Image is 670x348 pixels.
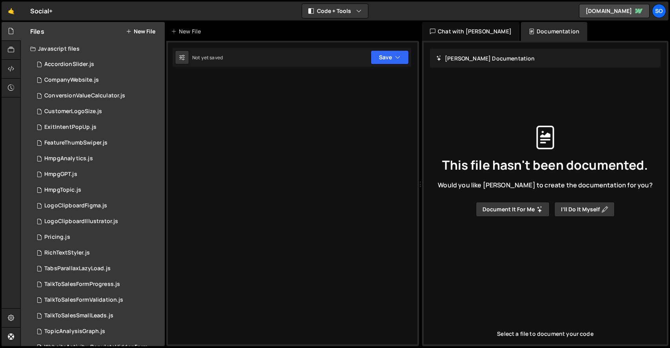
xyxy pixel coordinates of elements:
[44,124,96,131] div: ExitIntentPopUp.js
[30,182,165,198] div: 15116/41820.js
[44,218,118,225] div: LogoClipboardIllustrator.js
[30,167,165,182] div: 15116/41430.js
[476,202,550,217] button: Document it for me
[44,92,125,99] div: ConversionValueCalculator.js
[30,104,165,119] div: 15116/40353.js
[30,6,53,16] div: Social+
[30,245,165,261] div: 15116/40695.js
[44,108,102,115] div: CustomerLogoSize.js
[30,27,44,36] h2: Files
[2,2,21,20] a: 🤙
[30,292,165,308] div: 15116/40952.js
[30,261,165,277] div: 15116/39536.js
[30,214,165,229] div: 15116/42838.js
[44,249,90,256] div: RichTextStyler.js
[44,234,70,241] div: Pricing.js
[44,61,94,68] div: AccordionSlider.js
[521,22,587,41] div: Documentation
[652,4,666,18] a: So
[302,4,368,18] button: Code + Tools
[30,229,165,245] div: 15116/40643.js
[30,151,165,167] div: 15116/40702.js
[44,328,105,335] div: TopicAnalysisGraph.js
[44,312,113,319] div: TalkToSalesSmallLeads.js
[44,155,93,162] div: HmpgAnalytics.js
[579,4,650,18] a: [DOMAIN_NAME]
[44,171,77,178] div: HmpgGPT.js
[44,139,107,147] div: FeatureThumbSwiper.js
[422,22,519,41] div: Chat with [PERSON_NAME]
[30,119,165,135] div: 15116/40766.js
[44,297,123,304] div: TalkToSalesFormValidation.js
[30,198,165,214] : 15116/40336.js
[44,77,99,84] div: CompanyWebsite.js
[44,265,111,272] div: TabsParallaxLazyLoad.js
[30,277,165,292] div: 15116/41316.js
[30,324,165,339] div: 15116/41400.js
[371,50,409,64] button: Save
[30,72,165,88] div: 15116/40349.js
[442,159,648,171] span: This file hasn't been documented.
[44,202,107,209] div: LogoClipboardFigma.js
[44,187,81,194] div: HmpgTopic.js
[438,181,652,189] span: Would you like [PERSON_NAME] to create the documentation for you?
[21,41,165,57] div: Javascript files
[30,135,165,151] div: 15116/40701.js
[554,202,615,217] button: I’ll do it myself
[126,28,155,35] button: New File
[30,57,165,72] div: 15116/41115.js
[30,308,165,324] div: 15116/40948.js
[171,27,204,35] div: New File
[192,54,223,61] div: Not yet saved
[30,88,165,104] div: 15116/40946.js
[44,281,120,288] div: TalkToSalesFormProgress.js
[436,55,535,62] h2: [PERSON_NAME] Documentation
